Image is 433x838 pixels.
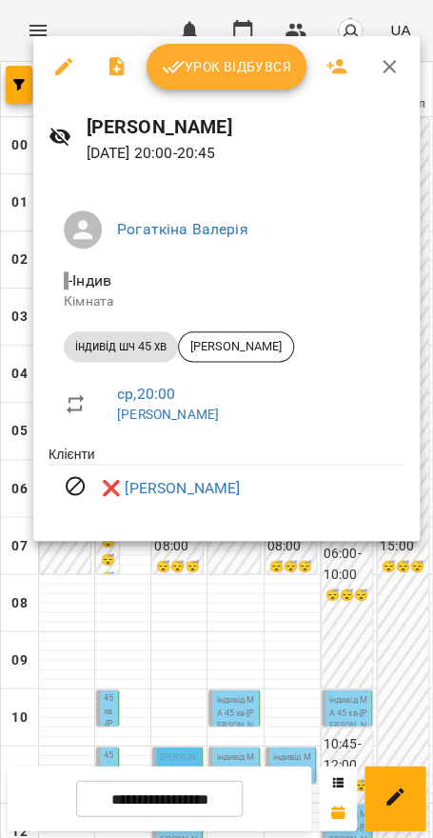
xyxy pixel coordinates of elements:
[179,338,293,355] span: [PERSON_NAME]
[117,220,248,238] a: Рогаткіна Валерія
[117,407,219,422] a: [PERSON_NAME]
[87,142,404,165] p: [DATE] 20:00 - 20:45
[64,474,87,497] svg: Візит скасовано
[178,331,294,362] div: [PERSON_NAME]
[64,338,178,355] span: індивід шч 45 хв
[117,385,175,403] a: ср , 20:00
[162,55,291,78] span: Урок відбувся
[87,112,404,142] h6: [PERSON_NAME]
[64,292,389,311] p: Кімната
[147,44,306,90] button: Урок відбувся
[49,445,404,518] ul: Клієнти
[102,476,240,499] a: ❌ [PERSON_NAME]
[64,271,115,289] span: - Індив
